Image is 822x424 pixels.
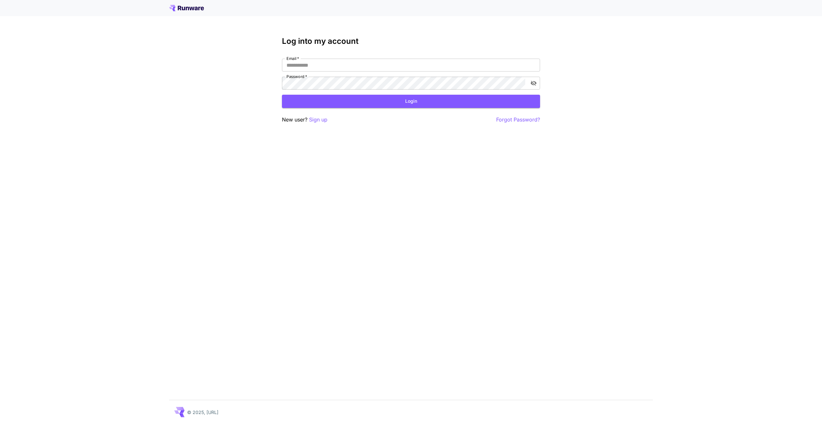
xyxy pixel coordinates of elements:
button: Login [282,95,540,108]
button: Forgot Password? [496,116,540,124]
h3: Log into my account [282,37,540,46]
label: Email [286,56,299,61]
label: Password [286,74,307,79]
button: Sign up [309,116,327,124]
p: New user? [282,116,327,124]
p: © 2025, [URL] [187,409,218,416]
button: toggle password visibility [528,77,539,89]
